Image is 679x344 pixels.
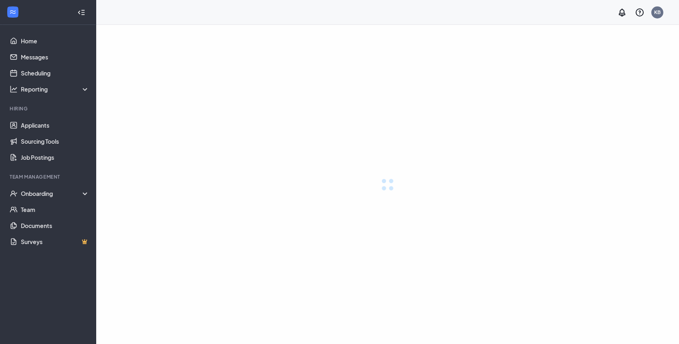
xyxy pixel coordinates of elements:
svg: Collapse [77,8,85,16]
a: Applicants [21,117,89,133]
a: SurveysCrown [21,234,89,250]
svg: QuestionInfo [635,8,645,17]
svg: UserCheck [10,189,18,197]
div: Onboarding [21,189,90,197]
a: Messages [21,49,89,65]
a: Documents [21,218,89,234]
svg: Analysis [10,85,18,93]
svg: WorkstreamLogo [9,8,17,16]
div: KB [654,9,661,16]
div: Team Management [10,173,88,180]
div: Reporting [21,85,90,93]
svg: Notifications [617,8,627,17]
a: Team [21,202,89,218]
a: Job Postings [21,149,89,165]
div: Hiring [10,105,88,112]
a: Home [21,33,89,49]
a: Sourcing Tools [21,133,89,149]
a: Scheduling [21,65,89,81]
